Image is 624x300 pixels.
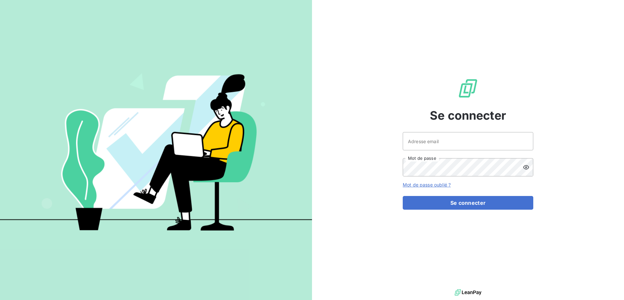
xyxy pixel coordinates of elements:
[430,107,506,124] span: Se connecter
[458,78,478,99] img: Logo LeanPay
[403,196,533,210] button: Se connecter
[455,288,481,297] img: logo
[403,132,533,150] input: placeholder
[403,182,451,187] a: Mot de passe oublié ?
